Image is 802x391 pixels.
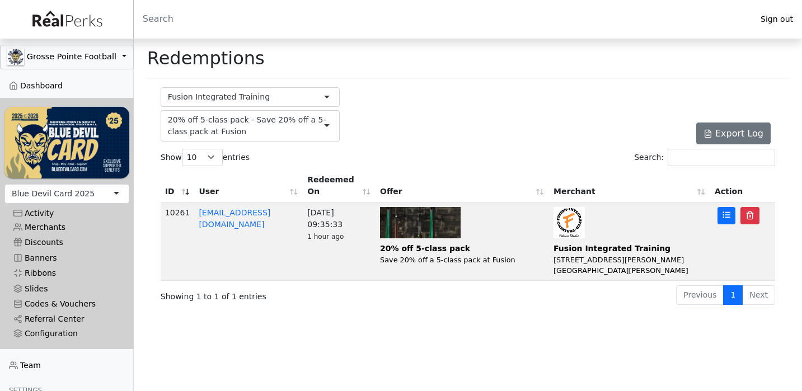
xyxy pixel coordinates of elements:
div: 20% off 5-class pack - Save 20% off a 5-class pack at Fusion [168,114,332,138]
span: Export Log [715,128,763,139]
a: Referral Center [4,312,129,327]
span: 1 hour ago [307,233,344,241]
a: Sign out [752,12,802,27]
td: 10261 [161,202,195,281]
div: [STREET_ADDRESS][PERSON_NAME] [GEOGRAPHIC_DATA][PERSON_NAME] [554,255,706,276]
a: Codes & Vouchers [4,296,129,312]
label: Search: [634,149,775,166]
th: ID: activate to sort column ascending [161,169,195,202]
img: WvZzOez5OCqmO91hHZfJL7W2tJ07LbGMjwPPNJwI.png [4,107,129,178]
img: real_perks_logo-01.svg [26,7,107,32]
a: 1 [723,285,743,305]
div: Configuration [13,329,120,338]
input: Search [134,6,752,32]
th: Merchant: activate to sort column ascending [549,169,710,202]
input: Search: [668,149,775,166]
h1: Redemptions [147,48,265,69]
div: Activity [13,209,120,218]
a: Merchants [4,220,129,235]
button: Export Log [696,123,771,144]
div: Save 20% off a 5-class pack at Fusion [380,255,515,265]
a: Discounts [4,235,129,250]
th: User: activate to sort column ascending [194,169,303,202]
a: Slides [4,281,129,296]
div: Blue Devil Card 2025 [12,188,95,200]
th: Offer: activate to sort column ascending [376,169,549,202]
th: Action [710,169,775,202]
td: [DATE] 09:35:33 [303,202,376,281]
a: Ribbons [4,266,129,281]
div: Fusion Integrated Training [554,243,706,255]
th: Redeemed On: activate to sort column ascending [303,169,376,202]
a: Banners [4,251,129,266]
div: Fusion Integrated Training [168,91,270,103]
img: CBUUVuuWCYOMbyhpfnHnSlSBlDsMhHVqVxhYn9Dx.png [554,207,585,238]
a: 20% off 5-class pack Save 20% off a 5-class pack at Fusion [380,207,545,265]
select: Showentries [182,149,223,166]
a: Fusion Integrated Training [STREET_ADDRESS][PERSON_NAME] [GEOGRAPHIC_DATA][PERSON_NAME] [554,207,706,276]
a: [EMAIL_ADDRESS][DOMAIN_NAME] [199,208,270,229]
div: Showing 1 to 1 of 1 entries [161,284,409,303]
img: VNwHDeBEf7CUbQpVBpq7F0mo3oWc2a0oZtCJbI4D.jpg [380,207,461,238]
img: GAa1zriJJmkmu1qRtUwg8x1nQwzlKm3DoqW9UgYl.jpg [7,49,24,65]
div: 20% off 5-class pack [380,243,515,255]
label: Show entries [161,149,250,166]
